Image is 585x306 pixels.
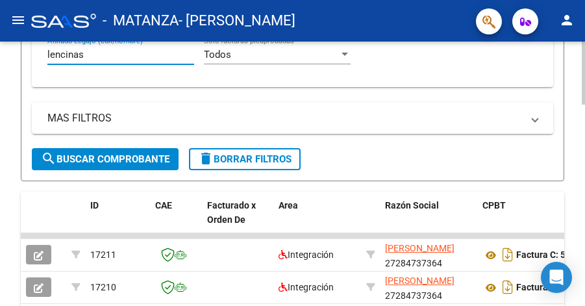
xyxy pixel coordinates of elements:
[482,200,506,210] span: CPBT
[10,12,26,28] mat-icon: menu
[385,275,454,286] span: [PERSON_NAME]
[207,200,256,225] span: Facturado x Orden De
[155,200,172,210] span: CAE
[90,200,99,210] span: ID
[541,262,572,293] div: Open Intercom Messenger
[499,244,516,265] i: Descargar documento
[385,200,439,210] span: Razón Social
[279,200,298,210] span: Area
[189,148,301,170] button: Borrar Filtros
[204,49,231,60] span: Todos
[41,153,169,165] span: Buscar Comprobante
[202,192,273,249] datatable-header-cell: Facturado x Orden De
[198,153,292,165] span: Borrar Filtros
[179,6,295,35] span: - [PERSON_NAME]
[103,6,179,35] span: - MATANZA
[279,282,334,292] span: Integración
[85,192,150,249] datatable-header-cell: ID
[150,192,202,249] datatable-header-cell: CAE
[198,151,214,166] mat-icon: delete
[559,12,575,28] mat-icon: person
[385,243,454,253] span: [PERSON_NAME]
[499,277,516,298] i: Descargar documento
[279,249,334,260] span: Integración
[385,241,472,268] div: 27284737364
[41,151,56,166] mat-icon: search
[385,274,472,301] div: 27284737364
[47,111,522,125] mat-panel-title: MAS FILTROS
[90,249,116,260] span: 17211
[273,192,361,249] datatable-header-cell: Area
[380,192,477,249] datatable-header-cell: Razón Social
[32,103,553,134] mat-expansion-panel-header: MAS FILTROS
[90,282,116,292] span: 17210
[32,148,179,170] button: Buscar Comprobante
